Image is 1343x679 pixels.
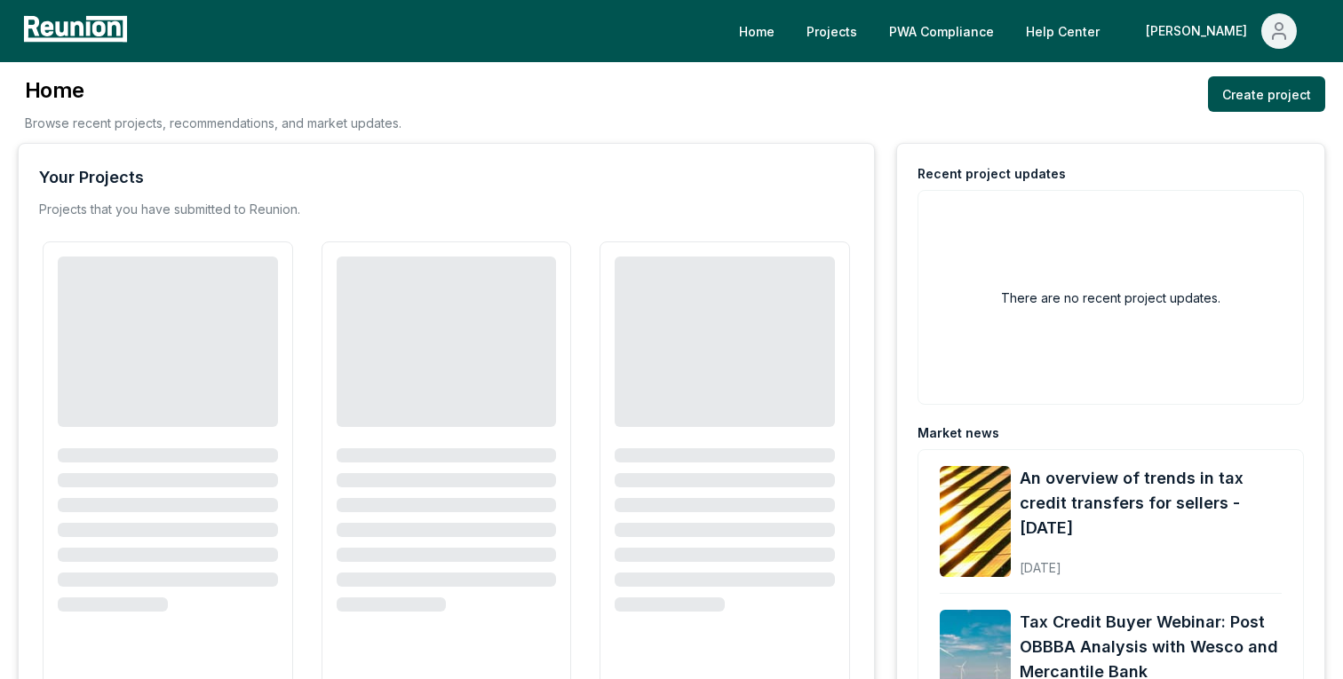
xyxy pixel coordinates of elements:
[1020,546,1282,577] div: [DATE]
[792,13,871,49] a: Projects
[1132,13,1311,49] button: [PERSON_NAME]
[25,76,401,105] h3: Home
[1012,13,1114,49] a: Help Center
[1001,288,1220,307] h2: There are no recent project updates.
[940,466,1011,577] img: An overview of trends in tax credit transfers for sellers - September 2025
[1208,76,1325,112] a: Create project
[39,201,300,218] p: Projects that you have submitted to Reunion.
[1146,13,1254,49] div: [PERSON_NAME]
[875,13,1008,49] a: PWA Compliance
[25,114,401,132] p: Browse recent projects, recommendations, and market updates.
[725,13,1325,49] nav: Main
[1020,466,1282,541] a: An overview of trends in tax credit transfers for sellers - [DATE]
[725,13,789,49] a: Home
[918,165,1066,183] div: Recent project updates
[39,165,144,190] div: Your Projects
[918,424,999,442] div: Market news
